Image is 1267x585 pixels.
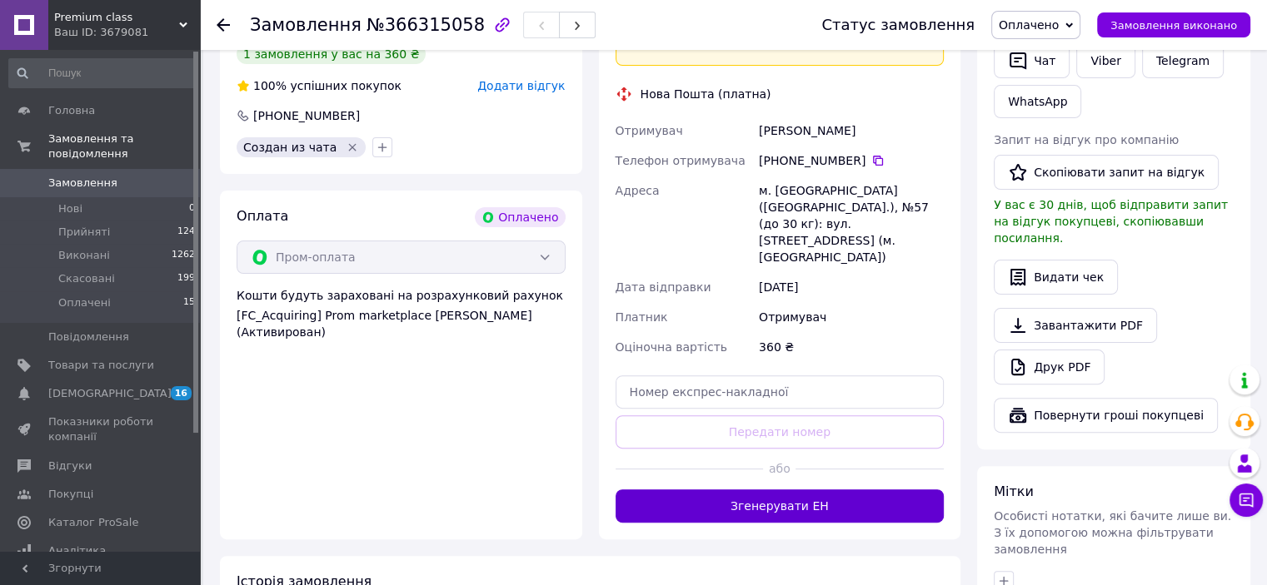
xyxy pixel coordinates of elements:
[58,271,115,286] span: Скасовані
[253,79,287,92] span: 100%
[994,308,1157,343] a: Завантажити PDF
[994,398,1218,433] button: Повернути гроші покупцеві
[367,15,485,35] span: №366315058
[171,386,192,400] span: 16
[189,201,195,216] span: 0
[243,141,337,154] span: Создан из чата
[54,10,179,25] span: Premium class
[994,260,1118,295] button: Видати чек
[616,280,711,294] span: Дата відправки
[58,225,110,240] span: Прийняті
[237,208,288,224] span: Оплата
[48,386,172,401] span: [DEMOGRAPHIC_DATA]
[48,515,138,530] span: Каталог ProSale
[48,176,117,191] span: Замовлення
[237,307,566,340] div: [FC_Acquiring] Prom marketplace [PERSON_NAME] (Активирован)
[48,487,93,502] span: Покупці
[1097,12,1250,37] button: Замовлення виконано
[994,43,1070,78] button: Чат
[616,154,746,167] span: Телефон отримувача
[756,332,947,362] div: 360 ₴
[177,225,195,240] span: 124
[756,302,947,332] div: Отримувач
[252,107,362,124] div: [PHONE_NUMBER]
[346,141,359,154] svg: Видалити мітку
[999,18,1059,32] span: Оплачено
[58,248,110,263] span: Виконані
[48,103,95,118] span: Головна
[237,77,402,94] div: успішних покупок
[58,295,111,310] span: Оплачені
[1110,19,1237,32] span: Замовлення виконано
[759,152,944,169] div: [PHONE_NUMBER]
[763,460,796,477] span: або
[48,330,129,345] span: Повідомлення
[616,310,668,324] span: Платник
[994,85,1081,118] a: WhatsApp
[48,459,92,473] span: Відгуки
[616,184,660,197] span: Адреса
[237,44,426,64] div: 1 замовлення у вас на 360 ₴
[1142,43,1224,78] a: Telegram
[217,17,230,33] div: Повернутися назад
[183,295,195,310] span: 15
[821,17,975,33] div: Статус замовлення
[54,25,200,40] div: Ваш ID: 3679081
[48,358,154,373] span: Товари та послуги
[994,198,1228,245] span: У вас є 30 днів, щоб відправити запит на відгук покупцеві, скопіювавши посилання.
[636,86,776,102] div: Нова Пошта (платна)
[616,124,683,137] span: Отримувач
[994,350,1105,384] a: Друк PDF
[756,272,947,302] div: [DATE]
[48,543,106,558] span: Аналітика
[1230,483,1263,517] button: Чат з покупцем
[1076,43,1135,78] a: Viber
[616,375,945,409] input: Номер експрес-накладної
[994,509,1231,556] span: Особисті нотатки, які бачите лише ви. З їх допомогою можна фільтрувати замовлення
[477,79,565,92] span: Додати відгук
[237,287,566,340] div: Кошти будуть зараховані на розрахунковий рахунок
[994,133,1179,146] span: Запит на відгук про компанію
[8,58,197,88] input: Пошук
[616,489,945,523] button: Згенерувати ЕН
[616,340,727,354] span: Оціночна вартість
[994,155,1219,190] button: Скопіювати запит на відгук
[756,116,947,146] div: [PERSON_NAME]
[177,271,195,286] span: 199
[48,131,200,161] span: Замовлення та повідомлення
[48,414,154,444] span: Показники роботи компанії
[250,15,362,35] span: Замовлення
[58,201,82,216] span: Нові
[756,176,947,272] div: м. [GEOGRAPHIC_DATA] ([GEOGRAPHIC_DATA].), №57 (до 30 кг): вул. [STREET_ADDRESS] (м. [GEOGRAPHIC_...
[994,483,1034,499] span: Мітки
[475,207,565,227] div: Оплачено
[172,248,195,263] span: 1262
